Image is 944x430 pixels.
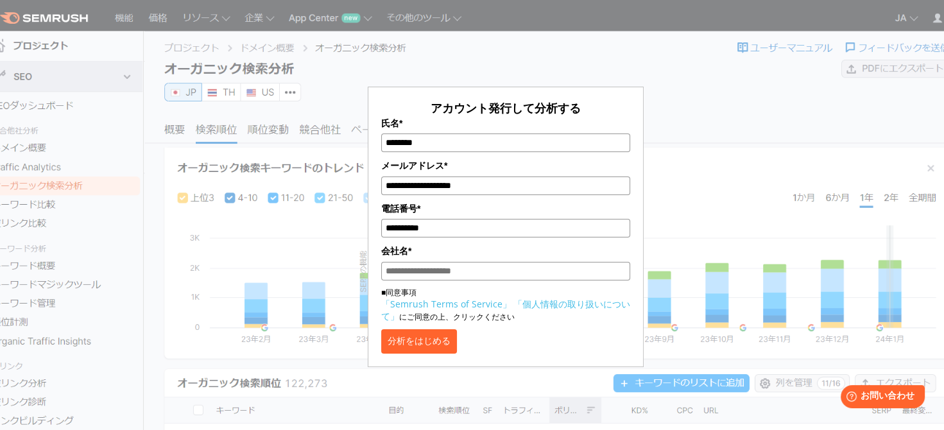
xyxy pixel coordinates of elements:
[830,380,930,416] iframe: Help widget launcher
[381,329,457,354] button: 分析をはじめる
[431,100,581,116] span: アカウント発行して分析する
[381,298,511,310] a: 「Semrush Terms of Service」
[381,287,630,323] p: ■同意事項 にご同意の上、クリックください
[381,298,630,322] a: 「個人情報の取り扱いについて」
[381,159,630,173] label: メールアドレス*
[381,202,630,216] label: 電話番号*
